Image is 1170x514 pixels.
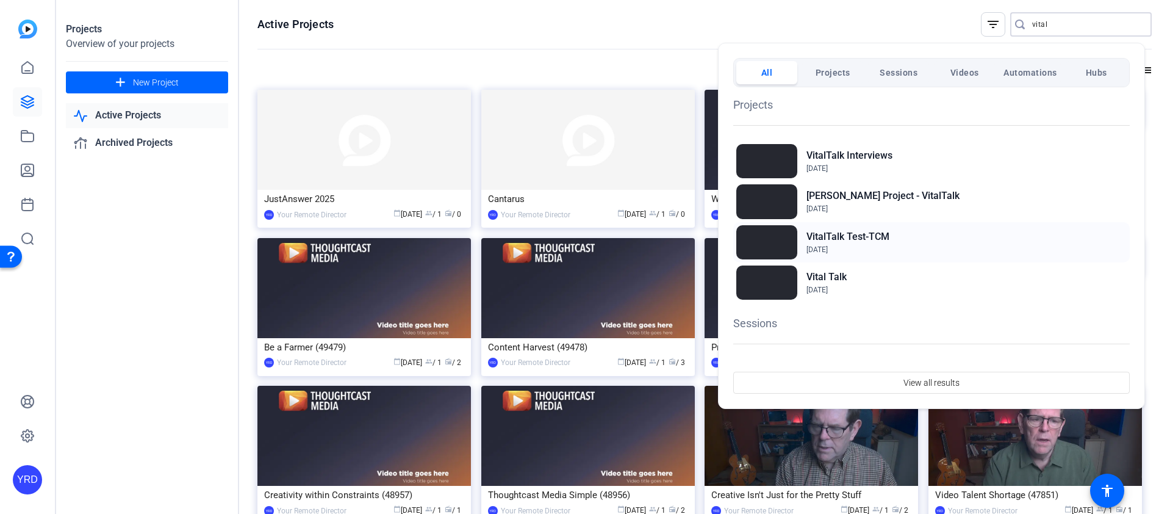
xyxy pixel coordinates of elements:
span: Videos [950,62,979,84]
span: Sessions [880,62,917,84]
h2: [PERSON_NAME] Project - VitalTalk [806,189,960,203]
span: [DATE] [806,164,828,173]
span: Automations [1003,62,1057,84]
span: [DATE] [806,286,828,294]
h1: Sessions [733,315,1130,331]
span: View all results [903,371,960,394]
span: Hubs [1086,62,1107,84]
img: Thumbnail [736,266,797,300]
img: Thumbnail [736,144,797,178]
h1: Projects [733,96,1130,113]
span: Projects [816,62,850,84]
span: [DATE] [806,245,828,254]
p: No sessions found [891,360,972,374]
h2: Vital Talk [806,270,847,284]
h2: VitalTalk Test-TCM [806,230,889,244]
span: [DATE] [806,205,828,213]
button: View all results [733,372,1130,394]
img: Thumbnail [736,225,797,259]
img: Thumbnail [736,184,797,219]
h2: VitalTalk Interviews [806,148,892,163]
span: All [761,62,773,84]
